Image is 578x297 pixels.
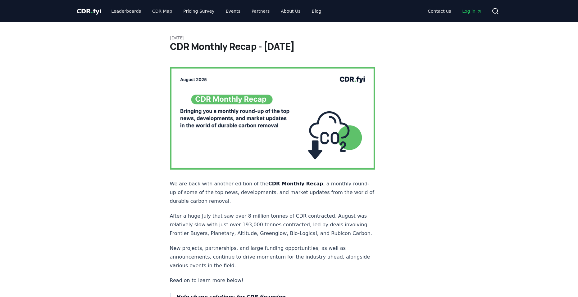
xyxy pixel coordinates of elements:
img: blog post image [170,67,375,170]
strong: CDR Monthly Recap [268,181,323,187]
p: [DATE] [170,35,408,41]
a: Blog [307,6,326,17]
a: Log in [457,6,486,17]
p: After a huge July that saw over 8 million tonnes of CDR contracted, August was relatively slow wi... [170,212,375,238]
a: Leaderboards [106,6,146,17]
p: New projects, partnerships, and large funding opportunities, as well as announcements, continue t... [170,244,375,270]
a: Pricing Survey [178,6,219,17]
a: Events [221,6,245,17]
a: Contact us [423,6,456,17]
span: CDR fyi [77,7,102,15]
span: Log in [462,8,481,14]
h1: CDR Monthly Recap - [DATE] [170,41,408,52]
span: . [91,7,93,15]
p: Read on to learn more below! [170,276,375,285]
a: CDR.fyi [77,7,102,16]
nav: Main [106,6,326,17]
p: We are back with another edition of the , a monthly round-up of some of the top news, development... [170,180,375,206]
a: CDR Map [147,6,177,17]
a: Partners [247,6,275,17]
nav: Main [423,6,486,17]
a: About Us [276,6,305,17]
